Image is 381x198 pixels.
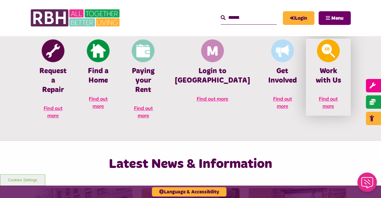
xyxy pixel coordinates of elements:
a: Get Involved Get Involved Find out more [259,39,306,116]
a: Membership And Mutuality Login to [GEOGRAPHIC_DATA] Find out more [166,39,259,108]
span: Menu [331,16,343,21]
span: Find out more [197,96,228,102]
span: Find out more [273,96,292,109]
img: Pay Rent [132,39,155,62]
span: Find out more [319,96,338,109]
a: Report Repair Request a Repair Find out more [30,39,76,125]
h4: Request a Repair [39,67,67,95]
iframe: Netcall Web Assistant for live chat [354,171,381,198]
span: Find out more [89,96,108,109]
a: MyRBH [283,11,314,25]
h4: Work with Us [315,67,342,85]
h4: Login to [GEOGRAPHIC_DATA] [175,67,250,85]
span: Find out more [44,105,62,118]
h4: Paying your Rent [130,67,156,95]
span: Find out more [134,105,152,118]
img: Looking For A Job [317,39,339,62]
h4: Find a Home [85,67,112,85]
input: Search [221,11,277,24]
a: Find A Home Find a Home Find out more [76,39,121,116]
a: Looking For A Job Work with Us Find out more [306,39,351,116]
img: Report Repair [42,39,65,62]
img: Get Involved [271,39,294,62]
h4: Get Involved [268,67,297,85]
h2: Latest News & Information [84,155,297,173]
button: Language & Accessibility [152,187,226,196]
a: Pay Rent Paying your Rent Find out more [121,39,165,125]
img: Membership And Mutuality [201,39,224,62]
button: Navigation [319,11,351,25]
img: RBH [30,6,121,30]
img: Find A Home [87,39,110,62]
